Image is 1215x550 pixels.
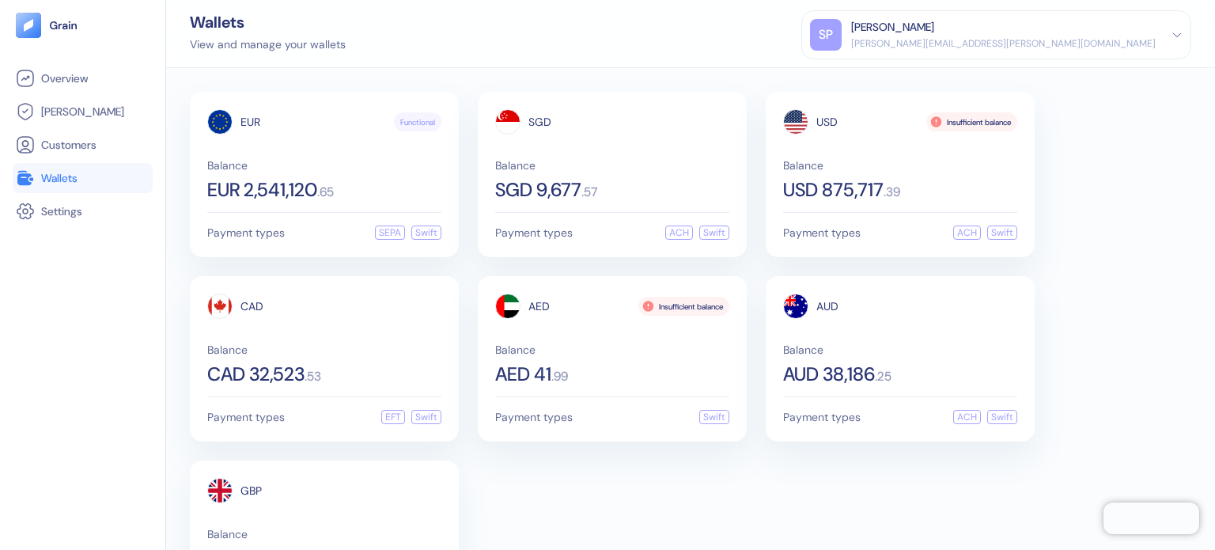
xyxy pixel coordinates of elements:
span: . 99 [551,370,568,383]
span: Payment types [495,412,573,423]
span: Customers [41,137,97,153]
div: Swift [411,226,441,240]
div: EFT [381,410,405,424]
span: Payment types [207,412,285,423]
span: Overview [41,70,88,86]
span: Balance [207,160,441,171]
span: . 25 [875,370,891,383]
div: Swift [987,410,1017,424]
div: SEPA [375,226,405,240]
span: Payment types [495,227,573,238]
span: Balance [495,160,729,171]
div: Insufficient balance [926,112,1017,131]
span: Payment types [207,227,285,238]
span: EUR [240,116,260,127]
img: logo [49,20,78,31]
span: AUD 38,186 [783,365,875,384]
span: Balance [207,529,441,540]
a: Settings [16,202,150,221]
span: Settings [41,203,82,219]
span: AUD [816,301,838,312]
span: EUR 2,541,120 [207,180,317,199]
div: [PERSON_NAME][EMAIL_ADDRESS][PERSON_NAME][DOMAIN_NAME] [851,36,1156,51]
span: Balance [783,344,1017,355]
span: . 65 [317,186,334,199]
a: [PERSON_NAME] [16,102,150,121]
div: ACH [953,410,981,424]
div: View and manage your wallets [190,36,346,53]
iframe: Chatra live chat [1103,503,1199,534]
div: Insufficient balance [638,297,729,316]
div: Swift [987,226,1017,240]
span: Payment types [783,227,861,238]
span: USD [816,116,838,127]
div: ACH [953,226,981,240]
div: Swift [699,226,729,240]
span: Balance [783,160,1017,171]
span: GBP [240,485,262,496]
span: USD 875,717 [783,180,884,199]
span: CAD [240,301,263,312]
div: Swift [411,410,441,424]
span: . 39 [884,186,900,199]
div: Swift [699,410,729,424]
span: . 57 [581,186,597,199]
span: AED [528,301,550,312]
span: CAD 32,523 [207,365,305,384]
span: Balance [495,344,729,355]
img: logo-tablet-V2.svg [16,13,41,38]
div: [PERSON_NAME] [851,19,934,36]
a: Overview [16,69,150,88]
span: Functional [400,116,435,128]
div: Wallets [190,14,346,30]
div: SP [810,19,842,51]
span: SGD [528,116,551,127]
span: AED 41 [495,365,551,384]
a: Customers [16,135,150,154]
span: Wallets [41,170,78,186]
span: SGD 9,677 [495,180,581,199]
span: [PERSON_NAME] [41,104,124,119]
span: Balance [207,344,441,355]
span: Payment types [783,412,861,423]
span: . 53 [305,370,321,383]
div: ACH [665,226,693,240]
a: Wallets [16,169,150,188]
